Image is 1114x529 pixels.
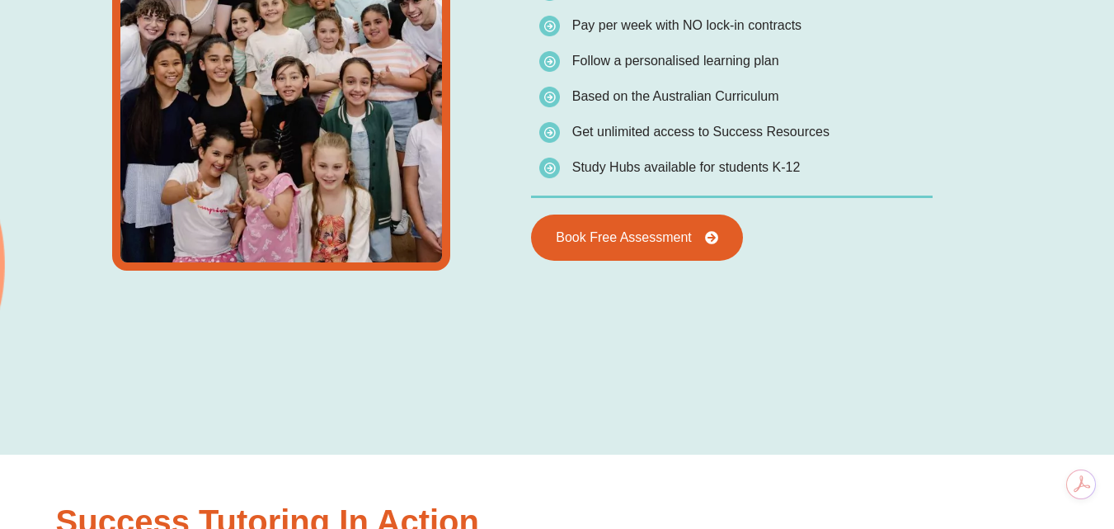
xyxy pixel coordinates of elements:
img: icon-list.png [539,16,560,36]
span: Get unlimited access to Success Resources [572,125,830,139]
img: icon-list.png [539,51,560,72]
span: Pay per week with NO lock-in contracts [572,18,801,32]
span: Book Free Assessment [556,231,692,244]
button: Draw [444,2,467,25]
img: icon-list.png [539,87,560,107]
span: of ⁨0⁩ [173,2,198,25]
span: Follow a personalised learning plan [572,54,779,68]
a: Book Free Assessment [531,215,743,261]
iframe: Chat Widget [1032,450,1114,529]
span: Study Hubs available for students K-12 [572,160,801,174]
img: icon-list.png [539,122,560,143]
span: Based on the Australian Curriculum [572,89,779,103]
button: Add or edit images [467,2,490,25]
button: Text [421,2,444,25]
img: icon-list.png [539,158,560,178]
